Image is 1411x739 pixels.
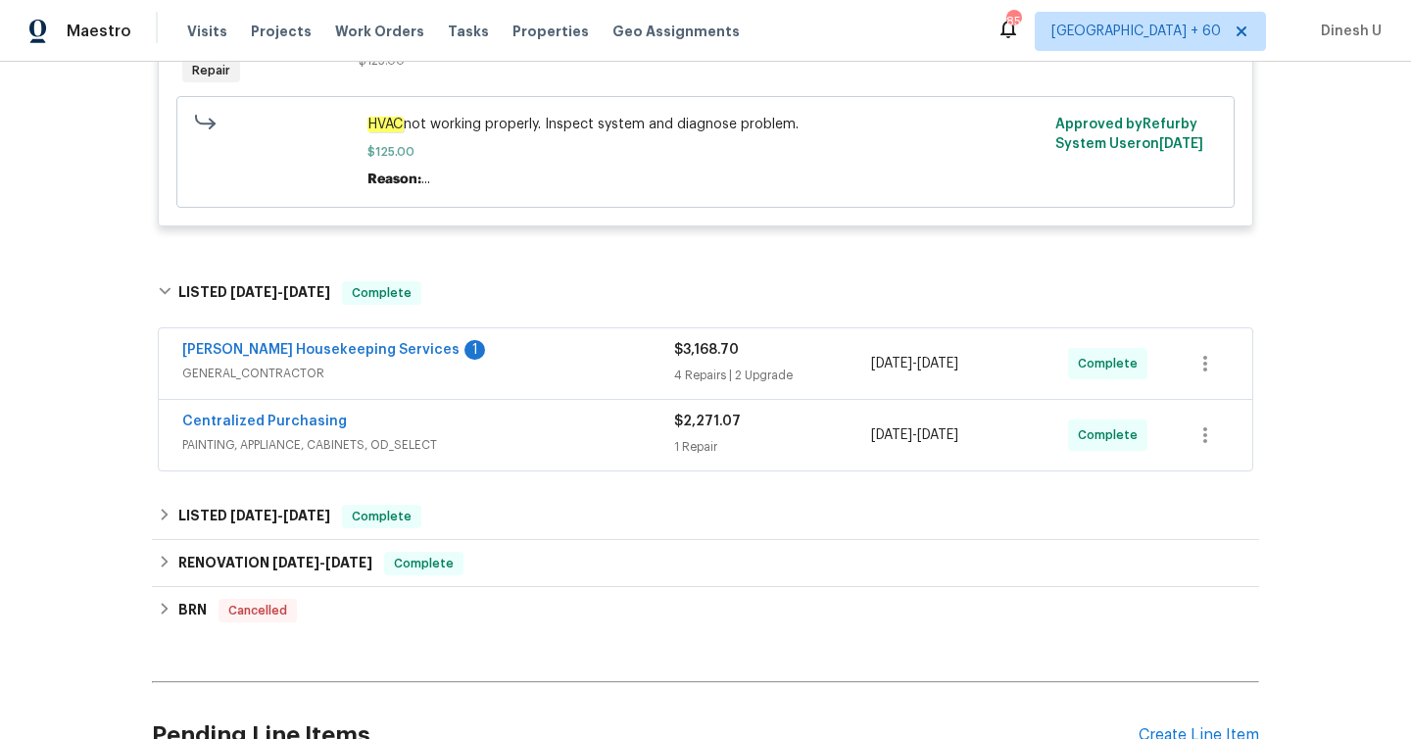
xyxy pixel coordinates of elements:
[272,556,319,569] span: [DATE]
[178,505,330,528] h6: LISTED
[871,357,912,370] span: [DATE]
[344,283,419,303] span: Complete
[187,22,227,41] span: Visits
[152,262,1259,324] div: LISTED [DATE]-[DATE]Complete
[283,509,330,522] span: [DATE]
[1006,12,1020,31] div: 856
[674,437,871,457] div: 1 Repair
[178,552,372,575] h6: RENOVATION
[152,493,1259,540] div: LISTED [DATE]-[DATE]Complete
[1313,22,1382,41] span: Dinesh U
[344,507,419,526] span: Complete
[178,281,330,305] h6: LISTED
[612,22,740,41] span: Geo Assignments
[1159,137,1203,151] span: [DATE]
[674,366,871,385] div: 4 Repairs | 2 Upgrade
[674,343,739,357] span: $3,168.70
[182,364,674,383] span: GENERAL_CONTRACTOR
[367,172,421,186] span: Reason:
[272,556,372,569] span: -
[674,415,741,428] span: $2,271.07
[283,285,330,299] span: [DATE]
[182,435,674,455] span: PAINTING, APPLIANCE, CABINETS, OD_SELECT
[1078,354,1145,373] span: Complete
[184,61,238,80] span: Repair
[67,22,131,41] span: Maestro
[512,22,589,41] span: Properties
[325,556,372,569] span: [DATE]
[367,117,404,132] em: HVAC
[182,343,460,357] a: [PERSON_NAME] Housekeeping Services
[386,554,462,573] span: Complete
[871,354,958,373] span: -
[251,22,312,41] span: Projects
[917,428,958,442] span: [DATE]
[182,415,347,428] a: Centralized Purchasing
[1055,118,1203,151] span: Approved by Refurby System User on
[871,425,958,445] span: -
[152,587,1259,634] div: BRN Cancelled
[335,22,424,41] span: Work Orders
[1051,22,1221,41] span: [GEOGRAPHIC_DATA] + 60
[230,285,330,299] span: -
[152,540,1259,587] div: RENOVATION [DATE]-[DATE]Complete
[220,601,295,620] span: Cancelled
[367,115,1045,134] span: not working properly. Inspect system and diagnose problem.
[1078,425,1145,445] span: Complete
[917,357,958,370] span: [DATE]
[178,599,207,622] h6: BRN
[871,428,912,442] span: [DATE]
[367,142,1045,162] span: $125.00
[448,25,489,38] span: Tasks
[230,285,277,299] span: [DATE]
[421,172,430,186] span: ...
[464,340,485,360] div: 1
[230,509,277,522] span: [DATE]
[230,509,330,522] span: -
